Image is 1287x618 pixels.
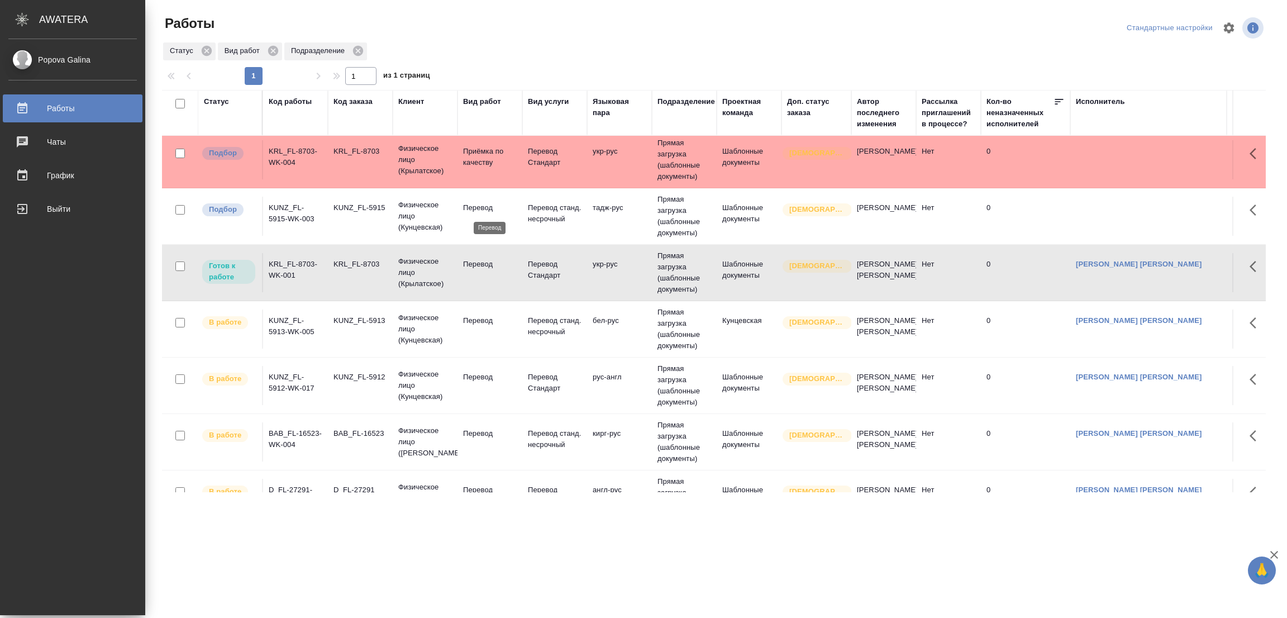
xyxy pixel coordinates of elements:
[652,132,717,188] td: Прямая загрузка (шаблонные документы)
[717,140,781,179] td: Шаблонные документы
[162,15,214,32] span: Работы
[263,422,328,462] td: BAB_FL-16523-WK-004
[1243,253,1270,280] button: Здесь прячутся важные кнопки
[263,253,328,292] td: KRL_FL-8703-WK-001
[717,479,781,518] td: Шаблонные документы
[291,45,349,56] p: Подразделение
[463,484,517,496] p: Перевод
[3,195,142,223] a: Выйти
[398,425,452,459] p: Физическое лицо ([PERSON_NAME])
[916,197,981,236] td: Нет
[652,188,717,244] td: Прямая загрузка (шаблонные документы)
[8,134,137,150] div: Чаты
[981,422,1070,462] td: 0
[1076,96,1125,107] div: Исполнитель
[528,428,581,450] p: Перевод станд. несрочный
[225,45,264,56] p: Вид работ
[1076,316,1202,325] a: [PERSON_NAME] [PERSON_NAME]
[398,96,424,107] div: Клиент
[209,204,237,215] p: Подбор
[789,317,845,328] p: [DEMOGRAPHIC_DATA]
[916,366,981,405] td: Нет
[916,422,981,462] td: Нет
[1243,479,1270,506] button: Здесь прячутся важные кнопки
[1076,429,1202,438] a: [PERSON_NAME] [PERSON_NAME]
[3,128,142,156] a: Чаты
[789,260,845,272] p: [DEMOGRAPHIC_DATA]
[652,414,717,470] td: Прямая загрузка (шаблонные документы)
[201,259,256,285] div: Исполнитель может приступить к работе
[587,366,652,405] td: рус-англ
[333,428,387,439] div: BAB_FL-16523
[398,199,452,233] p: Физическое лицо (Кунцевская)
[851,140,916,179] td: [PERSON_NAME]
[333,315,387,326] div: KUNZ_FL-5913
[587,422,652,462] td: кирг-рус
[851,479,916,518] td: [PERSON_NAME] [PERSON_NAME]
[587,140,652,179] td: укр-рус
[652,358,717,413] td: Прямая загрузка (шаблонные документы)
[981,310,1070,349] td: 0
[528,372,581,394] p: Перевод Стандарт
[209,373,241,384] p: В работе
[851,310,916,349] td: [PERSON_NAME] [PERSON_NAME]
[981,366,1070,405] td: 0
[170,45,197,56] p: Статус
[787,96,846,118] div: Доп. статус заказа
[333,202,387,213] div: KUNZ_FL-5915
[263,140,328,179] td: KRL_FL-8703-WK-004
[398,143,452,177] p: Физическое лицо (Крылатское)
[163,42,216,60] div: Статус
[333,372,387,383] div: KUNZ_FL-5912
[652,245,717,301] td: Прямая загрузка (шаблонные документы)
[201,484,256,500] div: Исполнитель выполняет работу
[218,42,282,60] div: Вид работ
[657,96,715,107] div: Подразделение
[789,486,845,497] p: [DEMOGRAPHIC_DATA]
[398,482,452,515] p: Физическое лицо (Пушкинская)
[398,312,452,346] p: Физическое лицо (Кунцевская)
[333,146,387,157] div: KRL_FL-8703
[463,315,517,326] p: Перевод
[1248,557,1276,584] button: 🙏
[717,422,781,462] td: Шаблонные документы
[986,96,1054,130] div: Кол-во неназначенных исполнителей
[463,202,517,213] p: Перевод
[922,96,975,130] div: Рассылка приглашений в процессе?
[981,253,1070,292] td: 0
[209,148,237,159] p: Подбор
[652,301,717,357] td: Прямая загрузка (шаблонные документы)
[981,140,1070,179] td: 0
[201,428,256,443] div: Исполнитель выполняет работу
[789,373,845,384] p: [DEMOGRAPHIC_DATA]
[269,96,312,107] div: Код работы
[263,197,328,236] td: KUNZ_FL-5915-WK-003
[284,42,367,60] div: Подразделение
[263,366,328,405] td: KUNZ_FL-5912-WK-017
[528,484,581,507] p: Перевод Стандарт
[209,486,241,497] p: В работе
[851,253,916,292] td: [PERSON_NAME] [PERSON_NAME]
[1243,197,1270,224] button: Здесь прячутся важные кнопки
[528,202,581,225] p: Перевод станд. несрочный
[1243,366,1270,393] button: Здесь прячутся важные кнопки
[39,8,145,31] div: AWATERA
[717,197,781,236] td: Шаблонные документы
[8,100,137,117] div: Работы
[1076,260,1202,268] a: [PERSON_NAME] [PERSON_NAME]
[8,167,137,184] div: График
[463,372,517,383] p: Перевод
[209,260,249,283] p: Готов к работе
[201,372,256,387] div: Исполнитель выполняет работу
[1243,310,1270,336] button: Здесь прячутся важные кнопки
[1124,20,1215,37] div: split button
[587,310,652,349] td: бел-рус
[263,479,328,518] td: D_FL-27291-WK-008
[593,96,646,118] div: Языковая пара
[8,54,137,66] div: Popova Galina
[981,479,1070,518] td: 0
[789,204,845,215] p: [DEMOGRAPHIC_DATA]
[851,366,916,405] td: [PERSON_NAME] [PERSON_NAME]
[383,69,430,85] span: из 1 страниц
[587,253,652,292] td: укр-рус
